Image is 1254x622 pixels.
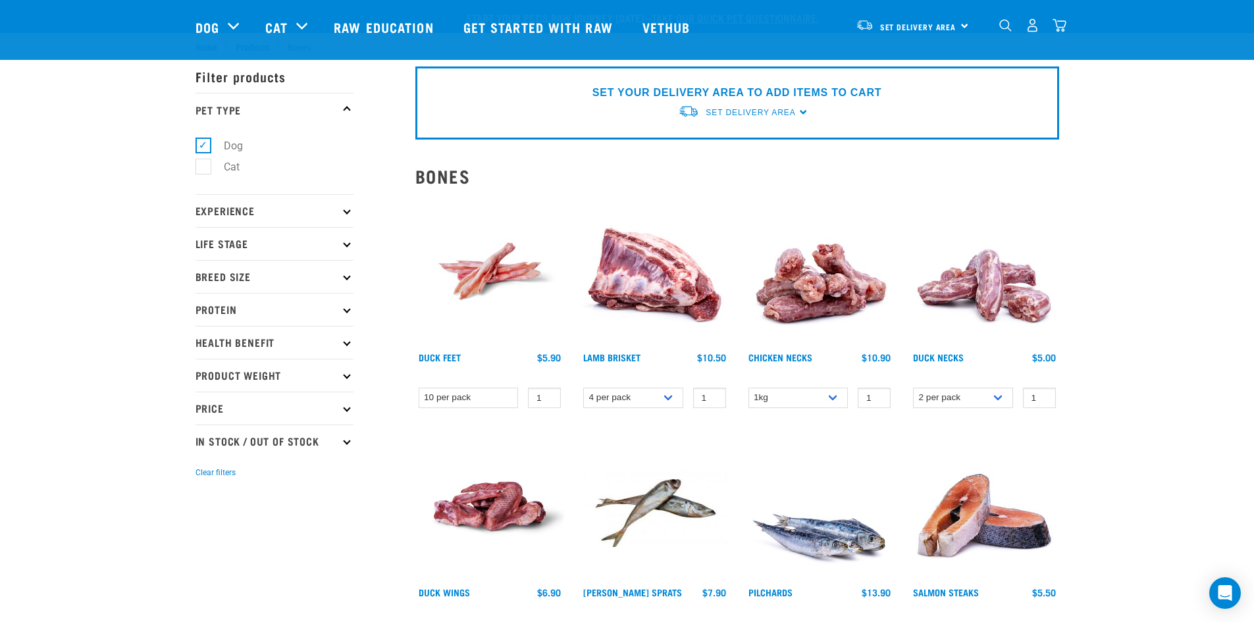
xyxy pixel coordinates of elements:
[1053,18,1066,32] img: home-icon@2x.png
[858,388,891,408] input: 1
[748,590,793,594] a: Pilchards
[1209,577,1241,609] div: Open Intercom Messenger
[856,19,874,31] img: van-moving.png
[913,590,979,594] a: Salmon Steaks
[196,93,353,126] p: Pet Type
[693,388,726,408] input: 1
[592,85,881,101] p: SET YOUR DELIVERY AREA TO ADD ITEMS TO CART
[196,293,353,326] p: Protein
[583,590,682,594] a: [PERSON_NAME] Sprats
[862,587,891,598] div: $13.90
[910,432,1059,581] img: 1148 Salmon Steaks 01
[748,355,812,359] a: Chicken Necks
[1032,352,1056,363] div: $5.00
[203,138,248,154] label: Dog
[450,1,629,53] a: Get started with Raw
[196,60,353,93] p: Filter products
[196,17,219,37] a: Dog
[537,587,561,598] div: $6.90
[196,425,353,457] p: In Stock / Out Of Stock
[862,352,891,363] div: $10.90
[999,19,1012,32] img: home-icon-1@2x.png
[537,352,561,363] div: $5.90
[880,24,956,29] span: Set Delivery Area
[415,197,565,346] img: Raw Essentials Duck Feet Raw Meaty Bones For Dogs
[580,197,729,346] img: 1240 Lamb Brisket Pieces 01
[678,105,699,118] img: van-moving.png
[196,194,353,227] p: Experience
[1032,587,1056,598] div: $5.50
[910,197,1059,346] img: Pile Of Duck Necks For Pets
[196,326,353,359] p: Health Benefit
[196,359,353,392] p: Product Weight
[528,388,561,408] input: 1
[203,159,245,175] label: Cat
[321,1,450,53] a: Raw Education
[419,590,470,594] a: Duck Wings
[1026,18,1039,32] img: user.png
[629,1,707,53] a: Vethub
[702,587,726,598] div: $7.90
[913,355,964,359] a: Duck Necks
[196,260,353,293] p: Breed Size
[196,467,236,479] button: Clear filters
[419,355,461,359] a: Duck Feet
[196,227,353,260] p: Life Stage
[265,17,288,37] a: Cat
[415,166,1059,186] h2: Bones
[1023,388,1056,408] input: 1
[580,432,729,581] img: Jack Mackarel Sparts Raw Fish For Dogs
[415,432,565,581] img: Raw Essentials Duck Wings Raw Meaty Bones For Pets
[196,392,353,425] p: Price
[706,108,795,117] span: Set Delivery Area
[583,355,640,359] a: Lamb Brisket
[697,352,726,363] div: $10.50
[745,432,895,581] img: Four Whole Pilchards
[745,197,895,346] img: Pile Of Chicken Necks For Pets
